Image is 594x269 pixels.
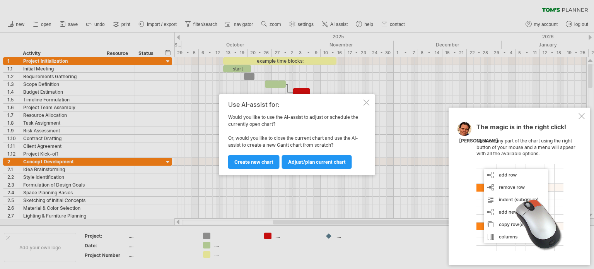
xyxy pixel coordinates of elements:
[476,123,566,135] span: The magic is in the right click!
[288,159,346,165] span: Adjust/plan current chart
[228,101,362,168] div: Would you like to use the AI-assist to adjust or schedule the currently open chart? Or, would you...
[476,124,577,251] div: Click on any part of the chart using the right button of your mouse and a menu will appear with a...
[234,159,273,165] span: Create new chart
[459,138,498,144] div: [PERSON_NAME]
[228,155,280,169] a: Create new chart
[228,101,362,108] div: Use AI-assist for:
[282,155,352,169] a: Adjust/plan current chart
